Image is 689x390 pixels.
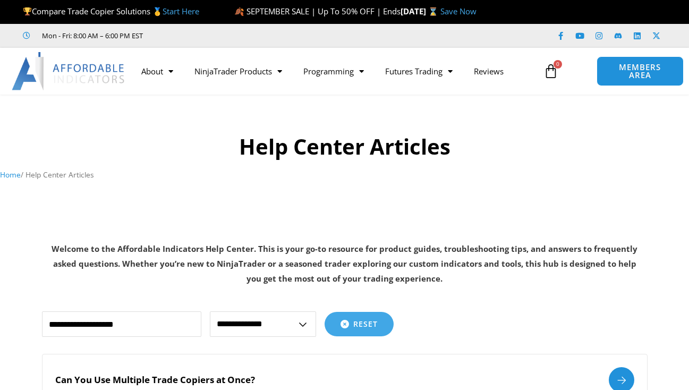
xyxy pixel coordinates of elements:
a: Start Here [163,6,199,16]
button: Reset [325,312,394,336]
a: Save Now [440,6,477,16]
span: 0 [554,60,562,69]
iframe: Customer reviews powered by Trustpilot [158,30,317,41]
a: About [131,59,184,83]
h2: Can You Use Multiple Trade Copiers at Once? [55,374,255,386]
a: NinjaTrader Products [184,59,293,83]
img: 🏆 [23,7,31,15]
a: MEMBERS AREA [597,56,684,86]
a: Programming [293,59,375,83]
img: LogoAI | Affordable Indicators – NinjaTrader [12,52,126,90]
span: Mon - Fri: 8:00 AM – 6:00 PM EST [39,29,143,42]
a: 0 [528,56,574,87]
span: MEMBERS AREA [608,63,673,79]
a: Reviews [463,59,514,83]
strong: Welcome to the Affordable Indicators Help Center. This is your go-to resource for product guides,... [52,243,637,284]
span: Compare Trade Copier Solutions 🥇 [23,6,199,16]
strong: [DATE] ⌛ [401,6,440,16]
span: 🍂 SEPTEMBER SALE | Up To 50% OFF | Ends [234,6,401,16]
a: Futures Trading [375,59,463,83]
nav: Menu [131,59,537,83]
span: Reset [353,320,378,328]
